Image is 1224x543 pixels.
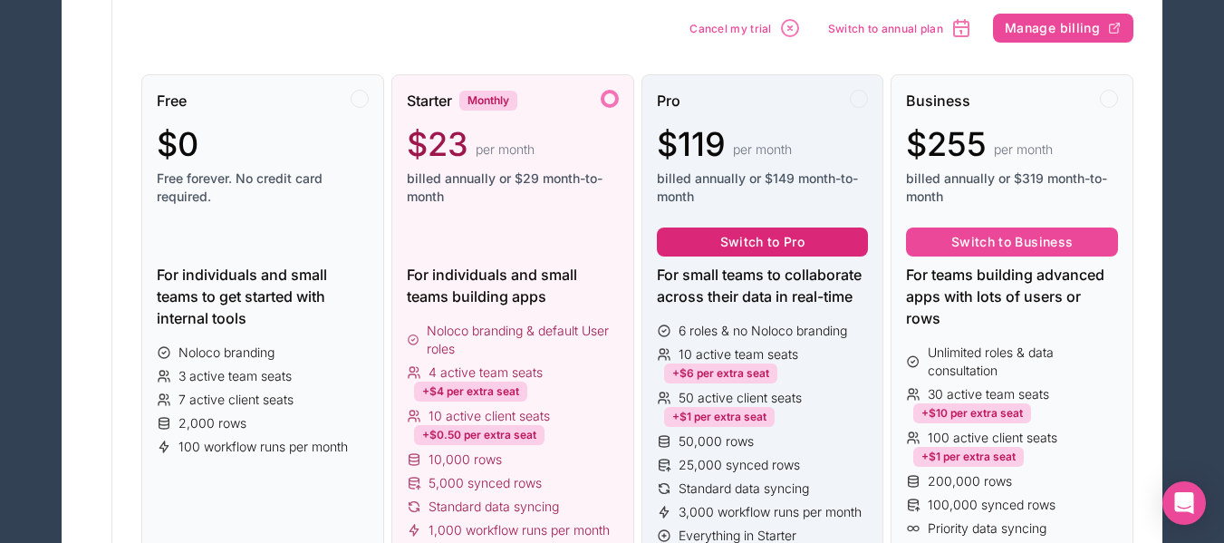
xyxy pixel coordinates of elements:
[459,91,517,111] div: Monthly
[178,414,246,432] span: 2,000 rows
[928,344,1118,380] span: Unlimited roles & data consultation
[928,429,1057,447] span: 100 active client seats
[689,22,772,35] span: Cancel my trial
[657,170,869,206] span: billed annually or $149 month-to-month
[906,90,970,112] span: Business
[679,503,862,521] span: 3,000 workflow runs per month
[427,322,618,358] span: Noloco branding & default User roles
[683,11,807,45] button: Cancel my trial
[679,322,847,340] span: 6 roles & no Noloco branding
[733,141,792,159] span: per month
[429,451,502,469] span: 10,000 rows
[157,90,187,112] span: Free
[407,126,468,162] span: $23
[157,170,369,206] span: Free forever. No credit card required.
[679,389,802,407] span: 50 active client seats
[906,170,1118,206] span: billed annually or $319 month-to-month
[414,425,545,445] div: +$0.50 per extra seat
[913,403,1031,423] div: +$10 per extra seat
[1005,20,1100,36] span: Manage billing
[679,480,809,498] span: Standard data syncing
[407,264,619,307] div: For individuals and small teams building apps
[994,141,1053,159] span: per month
[157,264,369,329] div: For individuals and small teams to get started with internal tools
[679,456,800,474] span: 25,000 synced rows
[657,264,869,307] div: For small teams to collaborate across their data in real-time
[407,90,452,112] span: Starter
[414,382,527,402] div: +$4 per extra seat
[407,170,619,206] span: billed annually or $29 month-to-month
[178,344,275,362] span: Noloco branding
[828,22,943,35] span: Switch to annual plan
[1162,481,1206,525] div: Open Intercom Messenger
[822,11,978,45] button: Switch to annual plan
[928,496,1055,514] span: 100,000 synced rows
[679,345,798,364] span: 10 active team seats
[928,519,1046,538] span: Priority data syncing
[679,432,754,451] span: 50,000 rows
[906,264,1118,329] div: For teams building advanced apps with lots of users or rows
[664,407,775,427] div: +$1 per extra seat
[913,447,1024,467] div: +$1 per extra seat
[928,472,1012,490] span: 200,000 rows
[178,367,292,385] span: 3 active team seats
[429,521,610,539] span: 1,000 workflow runs per month
[178,391,294,409] span: 7 active client seats
[429,474,542,492] span: 5,000 synced rows
[928,385,1049,403] span: 30 active team seats
[429,364,543,382] span: 4 active team seats
[657,126,726,162] span: $119
[157,126,198,162] span: $0
[178,438,348,456] span: 100 workflow runs per month
[429,498,559,516] span: Standard data syncing
[476,141,535,159] span: per month
[429,407,550,425] span: 10 active client seats
[993,14,1133,43] button: Manage billing
[906,228,1118,257] button: Switch to Business
[657,90,680,112] span: Pro
[657,228,869,257] button: Switch to Pro
[906,126,987,162] span: $255
[664,364,777,383] div: +$6 per extra seat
